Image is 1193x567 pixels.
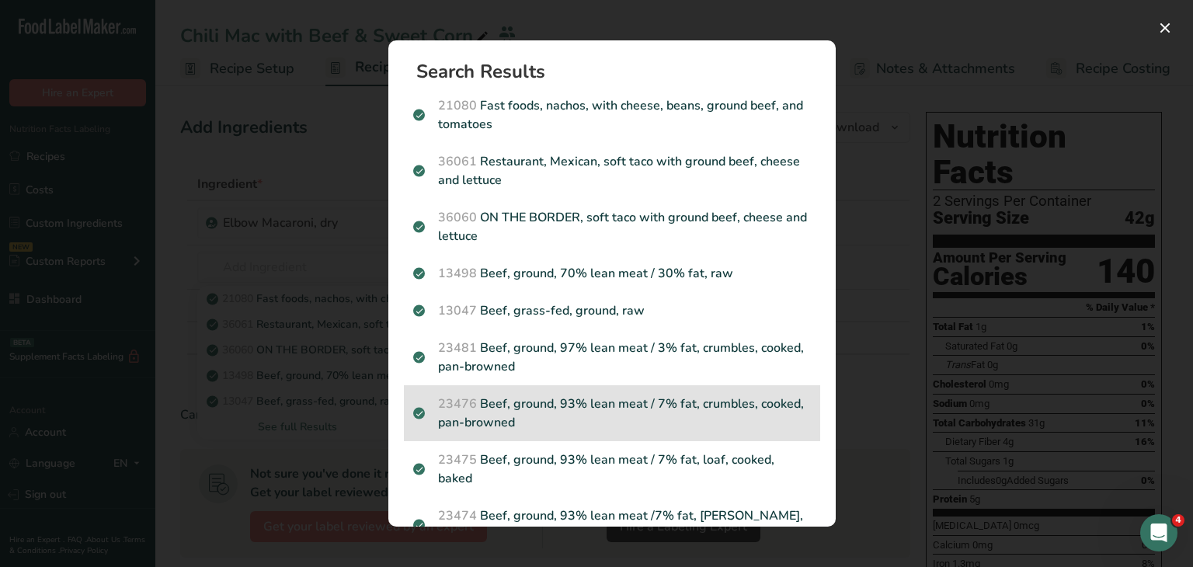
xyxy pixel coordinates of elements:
span: 13498 [438,265,477,282]
h1: Search Results [416,62,820,81]
p: Restaurant, Mexican, soft taco with ground beef, cheese and lettuce [413,152,811,190]
p: Beef, ground, 93% lean meat /7% fat, [PERSON_NAME], cooked, pan-broiled [413,506,811,544]
span: 23475 [438,451,477,468]
span: 23476 [438,395,477,412]
p: Beef, ground, 93% lean meat / 7% fat, loaf, cooked, baked [413,450,811,488]
p: Beef, ground, 93% lean meat / 7% fat, crumbles, cooked, pan-browned [413,395,811,432]
span: 23474 [438,507,477,524]
span: 4 [1172,514,1184,527]
p: Beef, grass-fed, ground, raw [413,301,811,320]
span: 36060 [438,209,477,226]
p: Beef, ground, 97% lean meat / 3% fat, crumbles, cooked, pan-browned [413,339,811,376]
iframe: Intercom live chat [1140,514,1177,551]
p: Beef, ground, 70% lean meat / 30% fat, raw [413,264,811,283]
span: 21080 [438,97,477,114]
p: ON THE BORDER, soft taco with ground beef, cheese and lettuce [413,208,811,245]
span: 13047 [438,302,477,319]
span: 23481 [438,339,477,357]
span: 36061 [438,153,477,170]
p: Fast foods, nachos, with cheese, beans, ground beef, and tomatoes [413,96,811,134]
